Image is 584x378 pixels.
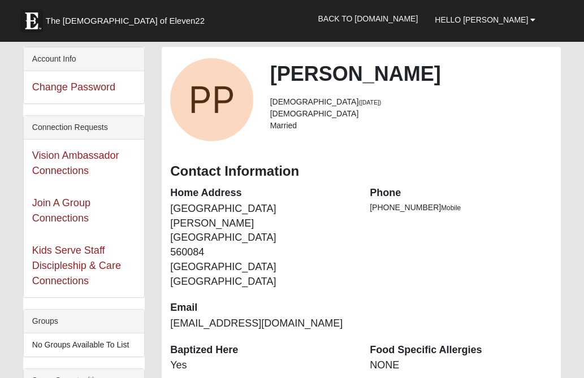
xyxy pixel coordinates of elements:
[170,301,353,315] dt: Email
[32,81,115,93] a: Change Password
[370,202,552,214] li: [PHONE_NUMBER]
[24,47,144,71] div: Account Info
[370,186,552,201] dt: Phone
[32,150,119,176] a: Vision Ambassador Connections
[170,186,353,201] dt: Home Address
[441,204,461,212] span: Mobile
[24,333,144,357] li: No Groups Available To List
[270,108,553,120] li: [DEMOGRAPHIC_DATA]
[24,116,144,140] div: Connection Requests
[270,62,553,86] h2: [PERSON_NAME]
[32,197,90,224] a: Join A Group Connections
[358,99,381,106] small: ([DATE])
[24,310,144,333] div: Groups
[426,6,544,34] a: Hello [PERSON_NAME]
[370,358,552,373] dd: NONE
[370,343,552,358] dt: Food Specific Allergies
[20,10,43,32] img: Eleven22 logo
[170,316,353,331] dd: [EMAIL_ADDRESS][DOMAIN_NAME]
[32,245,121,286] a: Kids Serve Staff Discipleship & Care Connections
[170,358,353,373] dd: Yes
[46,15,205,27] span: The [DEMOGRAPHIC_DATA] of Eleven22
[170,202,353,289] dd: [GEOGRAPHIC_DATA][PERSON_NAME] [GEOGRAPHIC_DATA] 560084 [GEOGRAPHIC_DATA] [GEOGRAPHIC_DATA]
[270,120,553,132] li: Married
[170,58,253,141] a: View Fullsize Photo
[270,96,553,108] li: [DEMOGRAPHIC_DATA]
[435,15,528,24] span: Hello [PERSON_NAME]
[170,163,552,180] h3: Contact Information
[309,5,426,33] a: Back to [DOMAIN_NAME]
[170,343,353,358] dt: Baptized Here
[15,4,241,32] a: The [DEMOGRAPHIC_DATA] of Eleven22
